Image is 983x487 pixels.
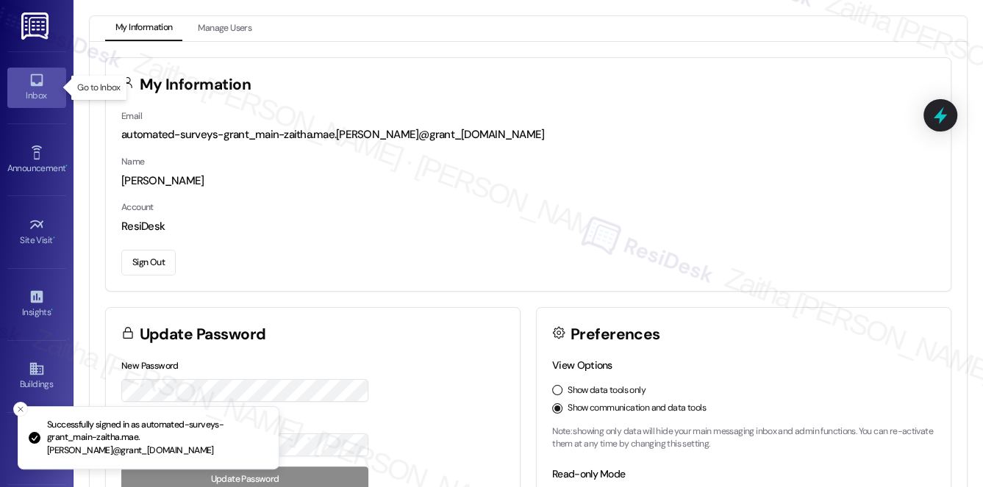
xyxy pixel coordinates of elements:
[51,305,53,315] span: •
[552,358,612,372] label: View Options
[568,402,706,415] label: Show communication and data tools
[121,110,142,122] label: Email
[552,425,935,451] p: Note: showing only data will hide your main messaging inbox and admin functions. You can re-activ...
[140,77,251,93] h3: My Information
[47,419,267,458] p: Successfully signed in as automated-surveys-grant_main-zaitha.mae.[PERSON_NAME]@grant_[DOMAIN_NAME]
[53,233,55,243] span: •
[140,327,266,342] h3: Update Password
[187,16,262,41] button: Manage Users
[121,156,145,167] label: Name
[7,212,66,252] a: Site Visit •
[65,161,68,171] span: •
[552,467,625,480] label: Read-only Mode
[568,384,646,397] label: Show data tools only
[121,219,935,234] div: ResiDesk
[77,82,120,94] p: Go to Inbox
[7,68,66,107] a: Inbox
[571,327,660,342] h3: Preferences
[7,284,66,324] a: Insights •
[13,402,28,416] button: Close toast
[7,429,66,469] a: Leads
[121,201,154,213] label: Account
[105,16,182,41] button: My Information
[121,127,935,143] div: automated-surveys-grant_main-zaitha.mae.[PERSON_NAME]@grant_[DOMAIN_NAME]
[121,250,176,275] button: Sign Out
[121,360,179,372] label: New Password
[7,356,66,396] a: Buildings
[21,12,51,40] img: ResiDesk Logo
[121,173,935,189] div: [PERSON_NAME]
